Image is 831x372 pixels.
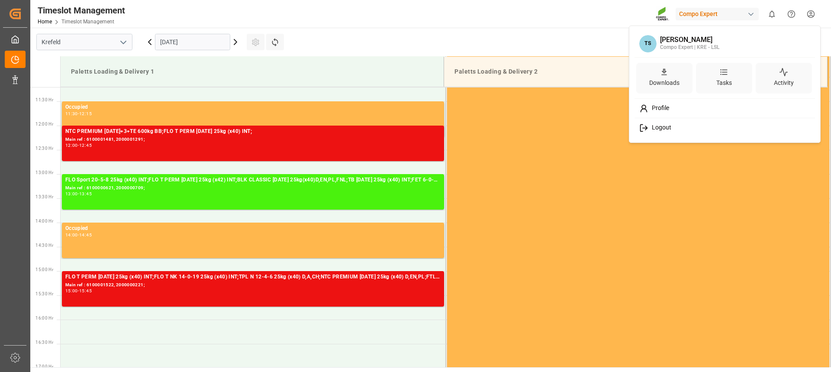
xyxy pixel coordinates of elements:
div: [PERSON_NAME] [660,36,719,44]
div: Downloads [647,77,681,89]
span: Profile [648,104,669,112]
span: TS [639,35,657,52]
div: Compo Expert | KRE - LSL [660,44,719,52]
div: Activity [772,77,796,89]
div: Tasks [715,77,734,89]
span: Logout [648,124,671,132]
